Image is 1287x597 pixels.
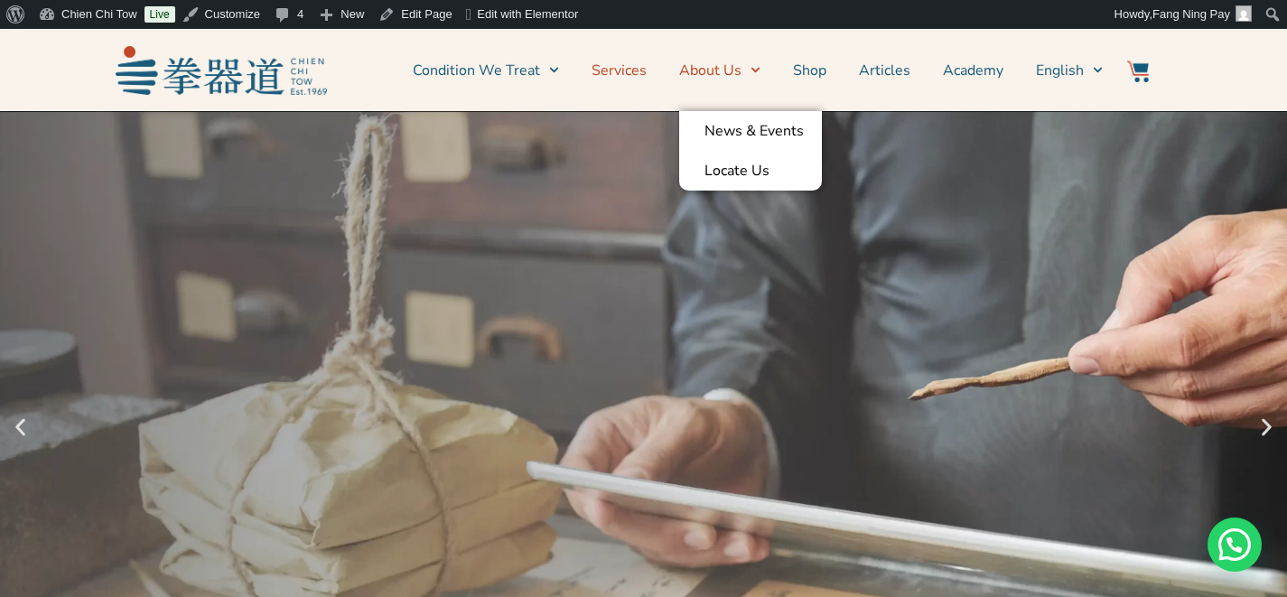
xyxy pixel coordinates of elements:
[1036,60,1084,81] span: English
[477,7,578,21] span: Edit with Elementor
[1127,61,1149,82] img: Website Icon-03
[679,151,822,191] a: Locate Us
[1255,416,1278,439] div: Next slide
[679,48,760,93] a: About Us
[413,48,559,93] a: Condition We Treat
[9,416,32,439] div: Previous slide
[592,48,647,93] a: Services
[793,48,826,93] a: Shop
[336,48,1104,93] nav: Menu
[679,111,822,151] a: News & Events
[859,48,910,93] a: Articles
[679,111,822,191] ul: About Us
[145,6,175,23] a: Live
[1152,7,1230,21] span: Fang Ning Pay
[1036,48,1103,93] a: English
[943,48,1003,93] a: Academy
